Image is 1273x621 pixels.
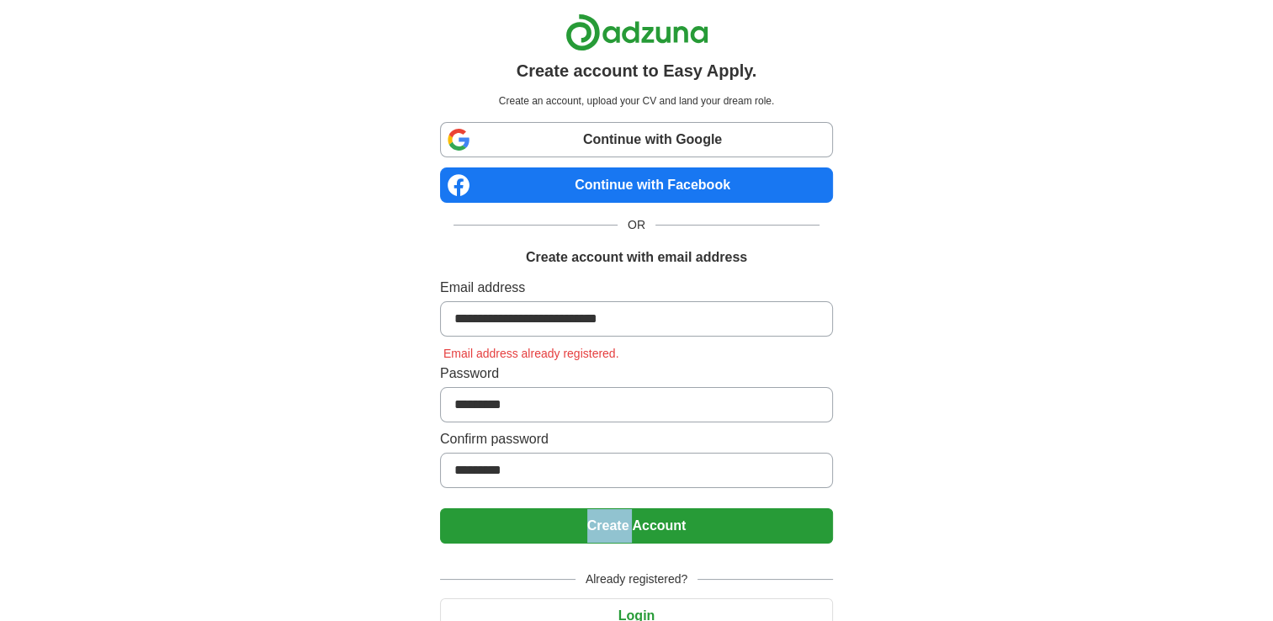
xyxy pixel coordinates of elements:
[526,247,747,268] h1: Create account with email address
[618,216,655,234] span: OR
[576,571,697,588] span: Already registered?
[443,93,830,109] p: Create an account, upload your CV and land your dream role.
[440,347,623,360] span: Email address already registered.
[440,429,833,449] label: Confirm password
[517,58,757,83] h1: Create account to Easy Apply.
[440,364,833,384] label: Password
[440,167,833,203] a: Continue with Facebook
[440,122,833,157] a: Continue with Google
[440,278,833,298] label: Email address
[565,13,708,51] img: Adzuna logo
[440,508,833,544] button: Create Account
